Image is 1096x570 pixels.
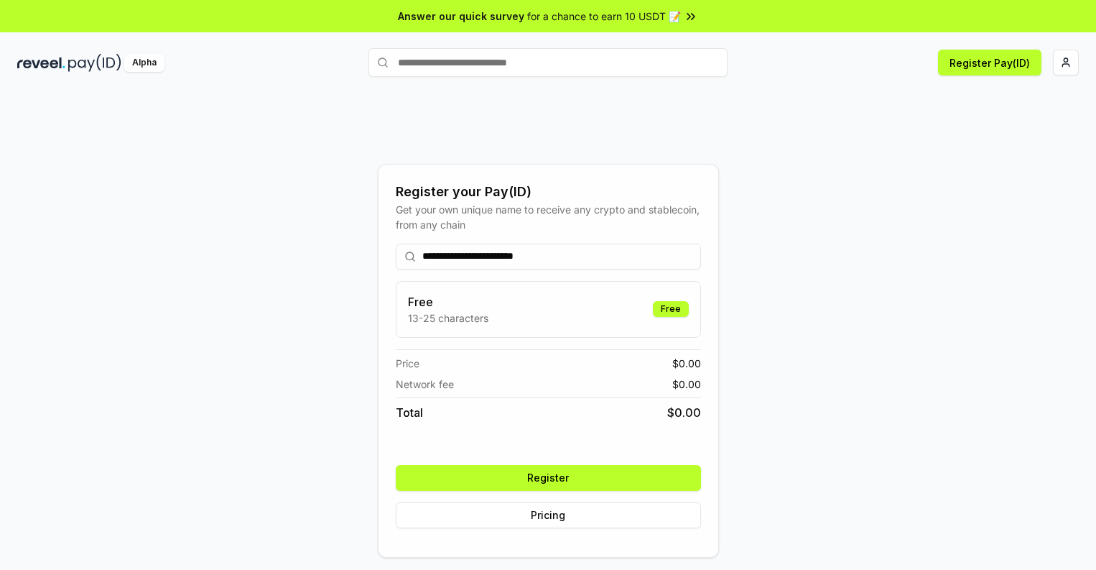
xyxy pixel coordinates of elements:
[667,404,701,421] span: $ 0.00
[396,182,701,202] div: Register your Pay(ID)
[408,311,488,326] p: 13-25 characters
[68,54,121,72] img: pay_id
[17,54,65,72] img: reveel_dark
[396,377,454,392] span: Network fee
[396,502,701,528] button: Pricing
[672,356,701,371] span: $ 0.00
[938,50,1041,75] button: Register Pay(ID)
[396,465,701,491] button: Register
[396,356,419,371] span: Price
[396,404,423,421] span: Total
[527,9,681,24] span: for a chance to earn 10 USDT 📝
[124,54,164,72] div: Alpha
[653,301,689,317] div: Free
[396,202,701,232] div: Get your own unique name to receive any crypto and stablecoin, from any chain
[408,293,488,311] h3: Free
[398,9,524,24] span: Answer our quick survey
[672,377,701,392] span: $ 0.00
